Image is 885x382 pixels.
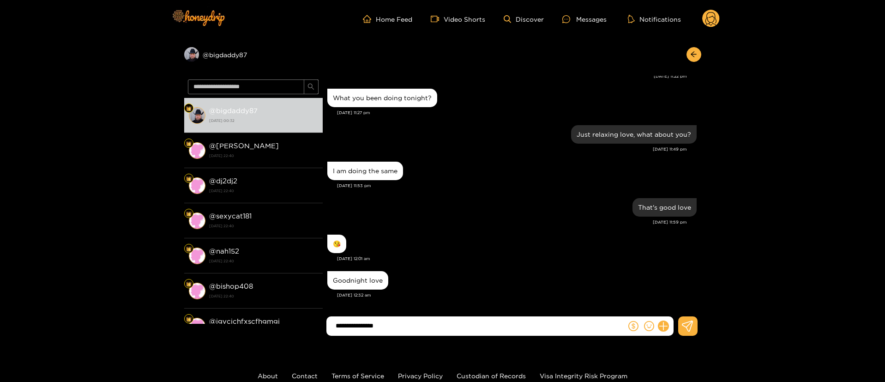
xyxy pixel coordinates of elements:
[327,73,687,79] div: [DATE] 11:22 pm
[571,125,697,144] div: Aug. 19, 11:49 pm
[431,15,485,23] a: Video Shorts
[457,372,526,379] a: Custodian of Records
[327,162,403,180] div: Aug. 19, 11:53 pm
[209,257,318,265] strong: [DATE] 22:40
[209,292,318,300] strong: [DATE] 22:40
[186,106,192,111] img: Fan Level
[333,94,432,102] div: What you been doing tonight?
[337,182,697,189] div: [DATE] 11:53 pm
[209,116,318,125] strong: [DATE] 00:32
[333,167,397,175] div: I am doing the same
[331,372,384,379] a: Terms of Service
[333,277,383,284] div: Goodnight love
[189,142,205,159] img: conversation
[186,176,192,182] img: Fan Level
[209,282,253,290] strong: @ bishop408
[186,141,192,146] img: Fan Level
[327,89,437,107] div: Aug. 19, 11:27 pm
[577,131,691,138] div: Just relaxing love, what about you?
[333,240,341,248] div: 😘
[337,292,697,298] div: [DATE] 12:32 am
[431,15,444,23] span: video-camera
[209,212,252,220] strong: @ sexycat181
[209,142,279,150] strong: @ [PERSON_NAME]
[189,177,205,194] img: conversation
[189,107,205,124] img: conversation
[638,204,691,211] div: That's good love
[209,152,318,160] strong: [DATE] 22:40
[337,255,697,262] div: [DATE] 12:01 am
[562,14,607,24] div: Messages
[292,372,318,379] a: Contact
[209,177,237,185] strong: @ dj2dj2
[540,372,627,379] a: Visa Integrity Risk Program
[209,107,258,115] strong: @ bigdaddy87
[189,212,205,229] img: conversation
[258,372,278,379] a: About
[184,47,323,62] div: @bigdaddy87
[327,271,388,290] div: Aug. 20, 12:32 am
[626,319,640,333] button: dollar
[686,47,701,62] button: arrow-left
[209,187,318,195] strong: [DATE] 22:40
[209,247,239,255] strong: @ nah152
[632,198,697,217] div: Aug. 19, 11:59 pm
[209,317,280,325] strong: @ jgvcjchfxscfhgmgj
[327,219,687,225] div: [DATE] 11:59 pm
[209,222,318,230] strong: [DATE] 22:40
[625,14,684,24] button: Notifications
[189,248,205,264] img: conversation
[363,15,412,23] a: Home Feed
[628,321,638,331] span: dollar
[690,51,697,59] span: arrow-left
[337,109,697,116] div: [DATE] 11:27 pm
[186,281,192,287] img: Fan Level
[186,316,192,322] img: Fan Level
[189,318,205,334] img: conversation
[189,283,205,299] img: conversation
[304,79,319,94] button: search
[327,235,346,253] div: Aug. 20, 12:01 am
[307,83,314,91] span: search
[644,321,654,331] span: smile
[186,246,192,252] img: Fan Level
[363,15,376,23] span: home
[186,211,192,217] img: Fan Level
[398,372,443,379] a: Privacy Policy
[504,15,544,23] a: Discover
[327,146,687,152] div: [DATE] 11:49 pm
